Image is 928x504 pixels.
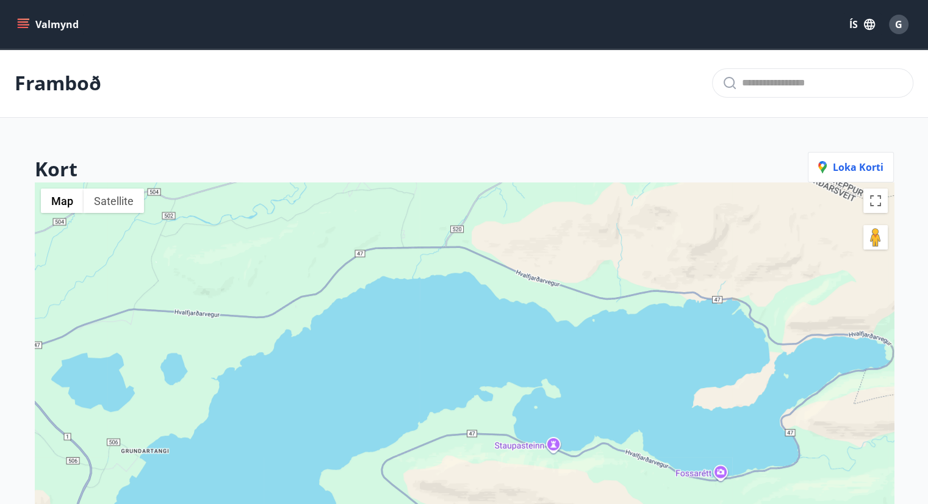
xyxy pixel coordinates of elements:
button: Toggle fullscreen view [863,189,888,213]
button: Drag Pegman onto the map to open Street View [863,225,888,250]
button: ÍS [843,13,882,35]
button: Show satellite imagery [84,189,144,213]
span: G [895,18,902,31]
p: Framboð [15,70,101,96]
button: G [884,10,913,39]
button: Loka korti [808,152,894,182]
h2: Kort [35,156,77,182]
span: Loka korti [818,160,883,174]
button: Show street map [41,189,84,213]
button: menu [15,13,84,35]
